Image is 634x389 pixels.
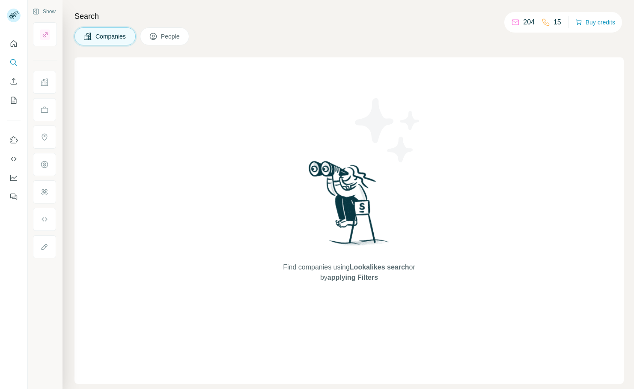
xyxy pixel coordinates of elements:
button: My lists [7,93,21,108]
h4: Search [74,10,624,22]
span: Lookalikes search [350,263,409,271]
button: Dashboard [7,170,21,186]
img: Surfe Illustration - Woman searching with binoculars [305,159,394,254]
span: Find companies using or by [280,262,417,283]
span: applying Filters [327,274,378,281]
button: Use Surfe on LinkedIn [7,132,21,148]
button: Buy credits [575,16,615,28]
p: 204 [523,17,535,27]
button: Quick start [7,36,21,51]
button: Search [7,55,21,70]
p: 15 [554,17,561,27]
button: Use Surfe API [7,151,21,167]
span: Companies [95,32,127,41]
img: Surfe Illustration - Stars [349,92,426,169]
button: Enrich CSV [7,74,21,89]
span: People [161,32,181,41]
button: Feedback [7,189,21,204]
button: Show [27,5,62,18]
